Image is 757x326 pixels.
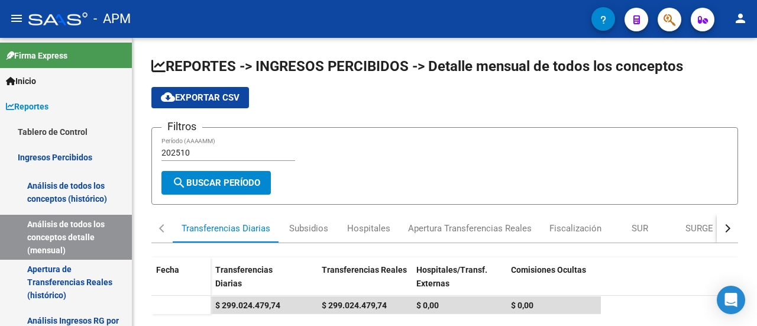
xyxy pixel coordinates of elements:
mat-icon: person [733,11,748,25]
span: Comisiones Ocultas [511,265,586,275]
div: Open Intercom Messenger [717,286,745,314]
span: Fecha [156,265,179,275]
span: $ 0,00 [511,301,533,310]
datatable-header-cell: Transferencias Reales [317,257,412,307]
div: Hospitales [347,222,390,235]
div: Apertura Transferencias Reales [408,222,532,235]
div: SUR [632,222,648,235]
mat-icon: cloud_download [161,90,175,104]
span: Buscar Período [172,177,260,188]
button: Exportar CSV [151,87,249,108]
span: Reportes [6,100,48,113]
div: Fiscalización [549,222,601,235]
span: Exportar CSV [161,92,240,103]
span: REPORTES -> INGRESOS PERCIBIDOS -> Detalle mensual de todos los conceptos [151,58,683,75]
datatable-header-cell: Comisiones Ocultas [506,257,601,307]
button: Buscar Período [161,171,271,195]
span: - APM [93,6,131,32]
span: Firma Express [6,49,67,62]
h3: Filtros [161,118,202,135]
datatable-header-cell: Hospitales/Transf. Externas [412,257,506,307]
span: Inicio [6,75,36,88]
span: $ 0,00 [416,301,439,310]
div: SURGE [685,222,713,235]
datatable-header-cell: Fecha [151,257,211,307]
span: Transferencias Diarias [215,265,273,288]
div: Subsidios [289,222,328,235]
span: Transferencias Reales [322,265,407,275]
div: Transferencias Diarias [182,222,270,235]
mat-icon: menu [9,11,24,25]
span: $ 299.024.479,74 [215,301,280,310]
mat-icon: search [172,176,186,190]
datatable-header-cell: Transferencias Diarias [211,257,305,307]
span: Hospitales/Transf. Externas [416,265,487,288]
span: $ 299.024.479,74 [322,301,387,310]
